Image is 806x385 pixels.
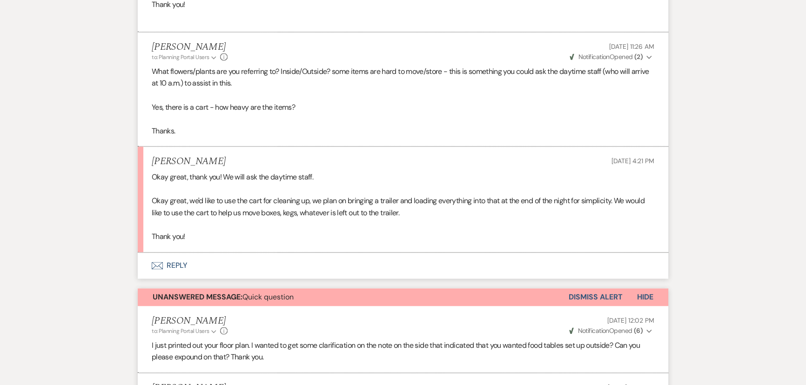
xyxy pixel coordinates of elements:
[138,252,668,279] button: Reply
[152,315,228,327] h5: [PERSON_NAME]
[152,125,654,137] p: Thanks.
[152,195,654,219] p: Okay great, we'd like to use the cart for cleaning up, we plan on bringing a trailer and loading ...
[578,53,609,61] span: Notification
[568,326,654,336] button: NotificationOpened (6)
[568,52,654,62] button: NotificationOpened (2)
[153,292,242,302] strong: Unanswered Message:
[607,316,654,325] span: [DATE] 12:02 PM
[152,53,218,61] button: to: Planning Portal Users
[609,42,654,51] span: [DATE] 11:26 AM
[152,41,228,53] h5: [PERSON_NAME]
[152,156,226,167] h5: [PERSON_NAME]
[152,327,218,335] button: to: Planning Portal Users
[138,288,569,306] button: Unanswered Message:Quick question
[152,66,654,89] p: What flowers/plants are you referring to? Inside/Outside? some items are hard to move/store - thi...
[153,292,294,302] span: Quick question
[637,292,653,302] span: Hide
[152,327,209,335] span: to: Planning Portal Users
[152,231,654,243] p: Thank you!
[569,326,643,335] span: Opened
[152,171,654,183] p: Okay great, thank you! We will ask the daytime staff.
[152,101,654,113] p: Yes, there is a cart - how heavy are the items?
[152,339,654,363] p: I just printed out your floor plan. I wanted to get some clarification on the note on the side th...
[611,157,654,165] span: [DATE] 4:21 PM
[152,53,209,61] span: to: Planning Portal Users
[634,53,643,61] strong: ( 2 )
[569,288,622,306] button: Dismiss Alert
[578,326,609,335] span: Notification
[570,53,643,61] span: Opened
[634,326,643,335] strong: ( 6 )
[622,288,668,306] button: Hide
